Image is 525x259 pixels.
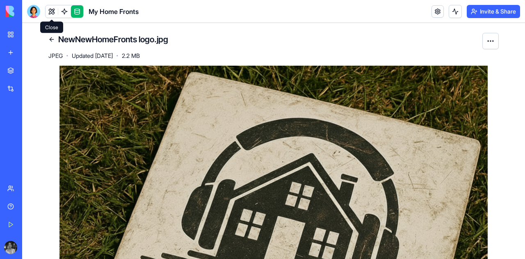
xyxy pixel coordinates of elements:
span: My Home Fronts [89,7,139,16]
h4: NewNewHomeFronts logo.jpg [58,34,168,45]
div: Close [40,22,63,33]
span: · [66,49,68,62]
span: JPEG [48,52,63,60]
img: ACg8ocJpo7-6uNqbL2O6o9AdRcTI_wCXeWsoHdL_BBIaBlFxyFzsYWgr=s96-c [4,241,17,254]
span: Updated [DATE] [72,52,113,60]
img: logo [6,6,57,17]
span: · [116,49,119,62]
span: 2.2 MB [122,52,140,60]
button: Invite & Share [467,5,520,18]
